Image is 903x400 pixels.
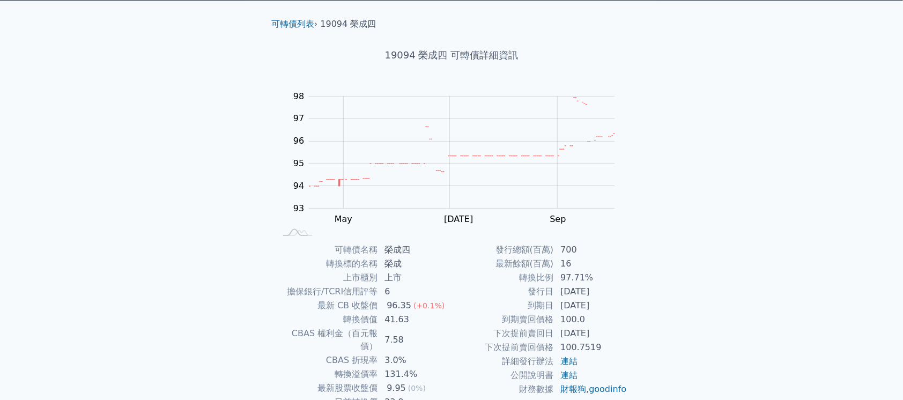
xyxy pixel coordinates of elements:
[554,299,627,313] td: [DATE]
[451,299,554,313] td: 到期日
[554,257,627,271] td: 16
[560,356,578,366] a: 連結
[554,327,627,340] td: [DATE]
[413,301,445,310] span: (+0.1%)
[849,349,903,400] div: 聊天小工具
[451,382,554,396] td: 財務數據
[451,243,554,257] td: 發行總額(百萬)
[451,354,554,368] td: 詳細發行辦法
[554,243,627,257] td: 700
[378,243,451,257] td: 榮成四
[451,327,554,340] td: 下次提前賣回日
[451,340,554,354] td: 下次提前賣回價格
[293,203,304,213] tspan: 93
[293,158,304,168] tspan: 95
[276,353,378,367] td: CBAS 折現率
[560,370,578,380] a: 連結
[554,340,627,354] td: 100.7519
[378,353,451,367] td: 3.0%
[334,214,352,224] tspan: May
[263,48,640,63] h1: 19094 榮成四 可轉債詳細資訊
[378,313,451,327] td: 41.63
[276,327,378,353] td: CBAS 權利金（百元報價）
[276,381,378,395] td: 最新股票收盤價
[293,113,304,123] tspan: 97
[293,136,304,146] tspan: 96
[554,271,627,285] td: 97.71%
[849,349,903,400] iframe: Chat Widget
[378,257,451,271] td: 榮成
[554,382,627,396] td: ,
[408,384,426,392] span: (0%)
[560,384,586,394] a: 財報狗
[378,271,451,285] td: 上市
[276,313,378,327] td: 轉換價值
[276,367,378,381] td: 轉換溢價率
[321,18,376,31] li: 19094 榮成四
[271,18,317,31] li: ›
[276,257,378,271] td: 轉換標的名稱
[550,214,566,224] tspan: Sep
[276,285,378,299] td: 擔保銀行/TCRI信用評等
[293,181,304,191] tspan: 94
[378,285,451,299] td: 6
[384,382,408,395] div: 9.95
[451,313,554,327] td: 到期賣回價格
[451,271,554,285] td: 轉換比例
[451,285,554,299] td: 發行日
[451,257,554,271] td: 最新餘額(百萬)
[378,327,451,353] td: 7.58
[451,368,554,382] td: 公開說明書
[554,285,627,299] td: [DATE]
[293,91,304,101] tspan: 98
[589,384,626,394] a: goodinfo
[444,214,473,224] tspan: [DATE]
[384,299,413,312] div: 96.35
[271,19,314,29] a: 可轉債列表
[276,271,378,285] td: 上市櫃別
[554,313,627,327] td: 100.0
[276,299,378,313] td: 最新 CB 收盤價
[378,367,451,381] td: 131.4%
[287,91,631,224] g: Chart
[276,243,378,257] td: 可轉債名稱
